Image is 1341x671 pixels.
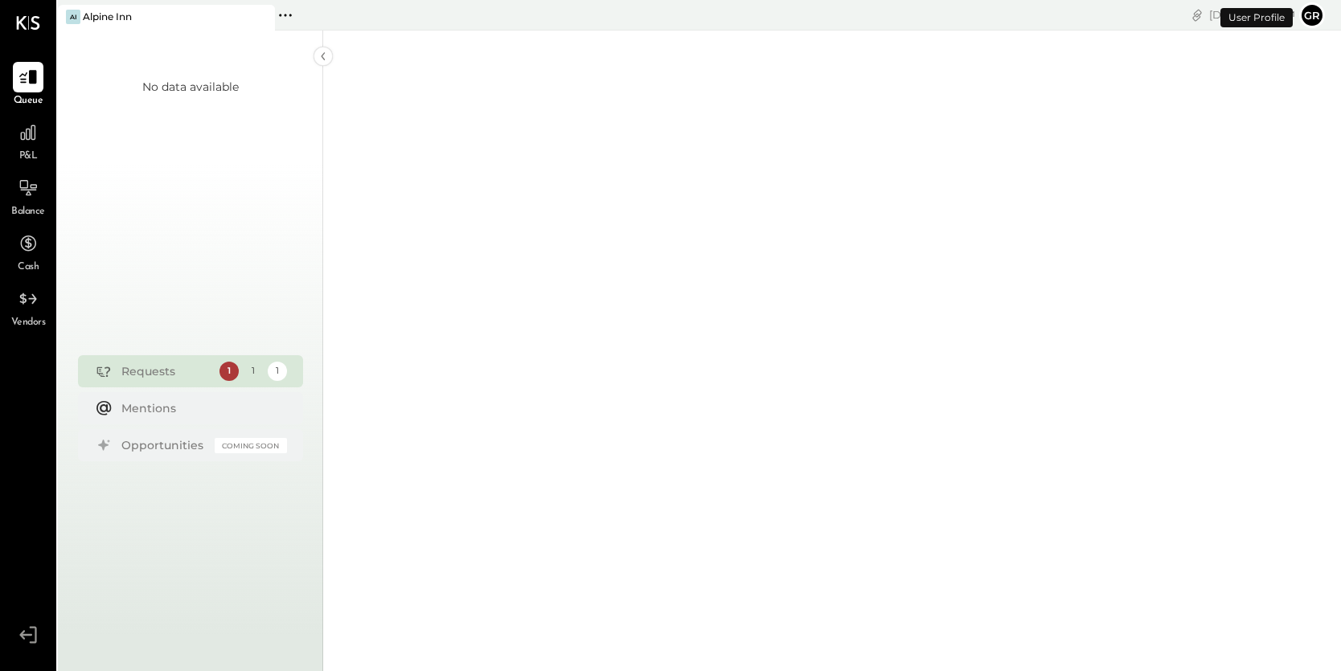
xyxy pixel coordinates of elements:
[215,438,287,453] div: Coming Soon
[268,362,287,381] div: 1
[19,149,38,164] span: P&L
[11,205,45,219] span: Balance
[1209,7,1295,23] div: [DATE]
[11,316,46,330] span: Vendors
[18,260,39,275] span: Cash
[1,117,55,164] a: P&L
[66,10,80,24] div: AI
[1,173,55,219] a: Balance
[1220,8,1293,27] div: User Profile
[14,94,43,108] span: Queue
[1,284,55,330] a: Vendors
[83,10,132,23] div: Alpine Inn
[142,79,239,95] div: No data available
[1,228,55,275] a: Cash
[121,400,279,416] div: Mentions
[1189,6,1205,23] div: copy link
[1,62,55,108] a: Queue
[121,363,211,379] div: Requests
[121,437,207,453] div: Opportunities
[244,362,263,381] div: 1
[219,362,239,381] div: 1
[1299,2,1325,28] button: gr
